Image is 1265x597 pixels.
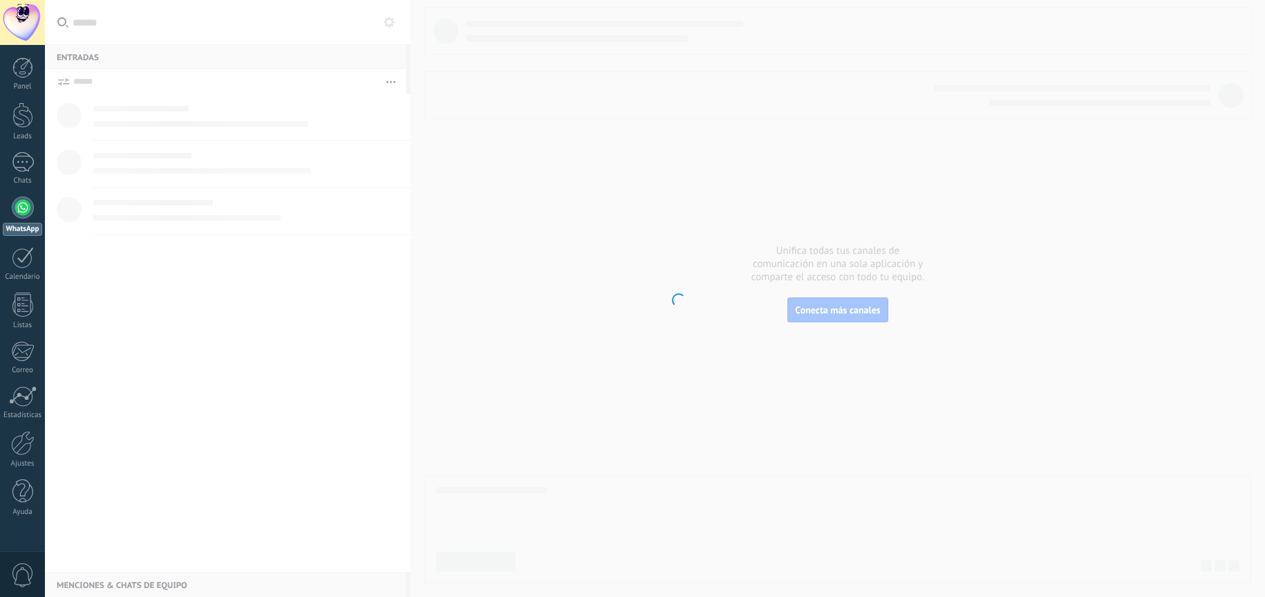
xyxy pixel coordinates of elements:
[3,223,42,236] div: WhatsApp
[3,411,43,420] div: Estadísticas
[3,508,43,517] div: Ayuda
[3,82,43,91] div: Panel
[3,366,43,375] div: Correo
[3,321,43,330] div: Listas
[3,132,43,141] div: Leads
[3,273,43,282] div: Calendario
[3,459,43,468] div: Ajustes
[3,176,43,185] div: Chats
